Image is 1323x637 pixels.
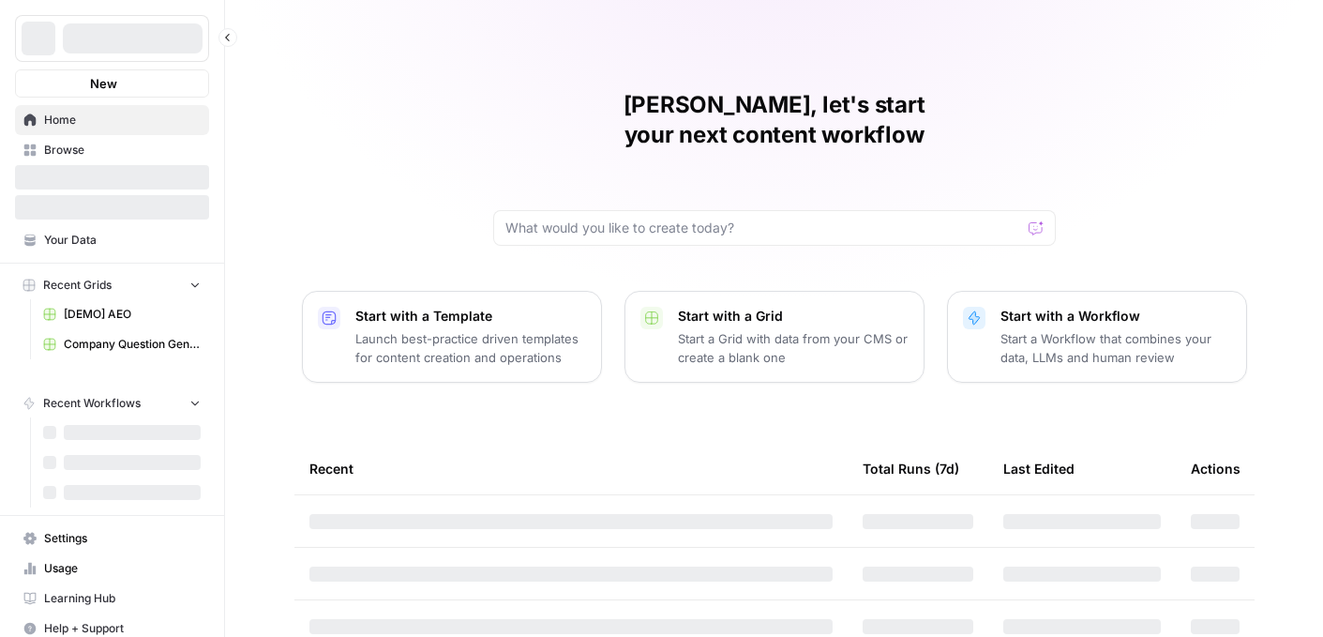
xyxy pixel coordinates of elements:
[64,306,201,323] span: [DEMO] AEO
[15,554,209,584] a: Usage
[15,225,209,255] a: Your Data
[309,443,833,494] div: Recent
[947,291,1247,383] button: Start with a WorkflowStart a Workflow that combines your data, LLMs and human review
[678,307,909,326] p: Start with a Grid
[35,299,209,329] a: [DEMO] AEO
[15,135,209,165] a: Browse
[355,329,586,367] p: Launch best-practice driven templates for content creation and operations
[35,329,209,359] a: Company Question Generation
[90,74,117,93] span: New
[624,291,925,383] button: Start with a GridStart a Grid with data from your CMS or create a blank one
[44,620,201,637] span: Help + Support
[15,584,209,614] a: Learning Hub
[15,105,209,135] a: Home
[44,112,201,129] span: Home
[43,277,112,294] span: Recent Grids
[302,291,602,383] button: Start with a TemplateLaunch best-practice driven templates for content creation and operations
[64,336,201,353] span: Company Question Generation
[15,389,209,417] button: Recent Workflows
[44,560,201,577] span: Usage
[44,530,201,547] span: Settings
[1000,329,1231,367] p: Start a Workflow that combines your data, LLMs and human review
[1000,307,1231,326] p: Start with a Workflow
[505,219,1021,237] input: What would you like to create today?
[863,443,959,494] div: Total Runs (7d)
[355,307,586,326] p: Start with a Template
[44,590,201,607] span: Learning Hub
[493,90,1056,150] h1: [PERSON_NAME], let's start your next content workflow
[15,271,209,299] button: Recent Grids
[15,69,209,98] button: New
[1003,443,1075,494] div: Last Edited
[678,329,909,367] p: Start a Grid with data from your CMS or create a blank one
[43,395,141,412] span: Recent Workflows
[1191,443,1240,494] div: Actions
[44,142,201,159] span: Browse
[15,523,209,554] a: Settings
[44,232,201,249] span: Your Data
